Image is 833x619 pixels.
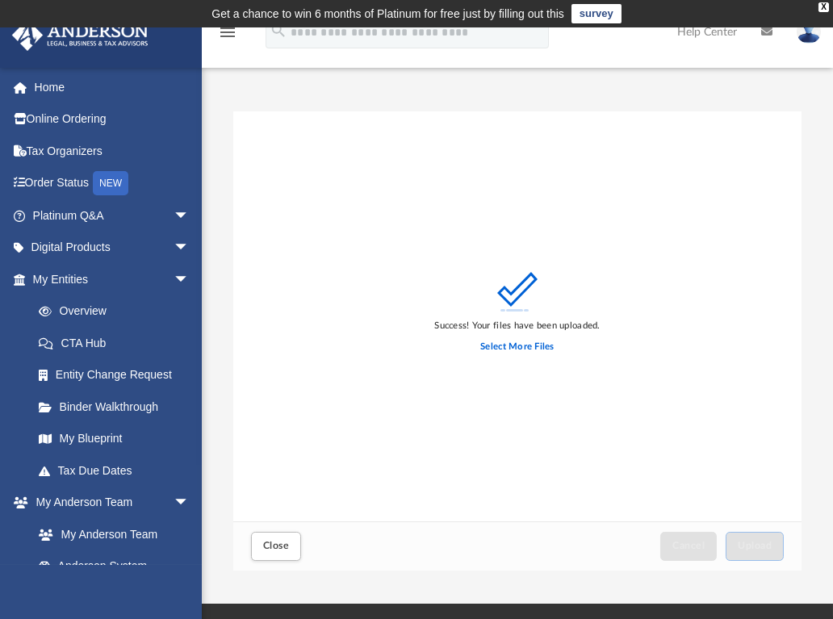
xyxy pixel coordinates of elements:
div: NEW [93,171,128,195]
a: survey [571,4,622,23]
a: Online Ordering [11,103,214,136]
a: Home [11,71,214,103]
span: arrow_drop_down [174,232,206,265]
i: search [270,22,287,40]
a: Digital Productsarrow_drop_down [11,232,214,264]
i: menu [218,23,237,42]
span: arrow_drop_down [174,199,206,232]
a: My Anderson Team [23,518,198,550]
a: menu [218,31,237,42]
a: Tax Organizers [11,135,214,167]
button: Close [251,532,301,560]
div: Upload [233,111,802,571]
label: Select More Files [480,340,554,354]
span: Close [263,541,289,550]
a: My Anderson Teamarrow_drop_down [11,487,206,519]
a: Anderson System [23,550,206,583]
button: Cancel [660,532,717,560]
a: Order StatusNEW [11,167,214,200]
button: Upload [726,532,784,560]
img: Anderson Advisors Platinum Portal [7,19,153,51]
a: CTA Hub [23,327,214,359]
div: close [818,2,829,12]
a: Entity Change Request [23,359,214,391]
a: My Entitiesarrow_drop_down [11,263,214,295]
a: Overview [23,295,214,328]
div: Success! Your files have been uploaded. [434,319,600,333]
div: Get a chance to win 6 months of Platinum for free just by filling out this [211,4,564,23]
span: arrow_drop_down [174,263,206,296]
a: Tax Due Dates [23,454,214,487]
a: Binder Walkthrough [23,391,214,423]
span: arrow_drop_down [174,487,206,520]
a: Platinum Q&Aarrow_drop_down [11,199,214,232]
img: User Pic [797,20,821,44]
a: My Blueprint [23,423,206,455]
